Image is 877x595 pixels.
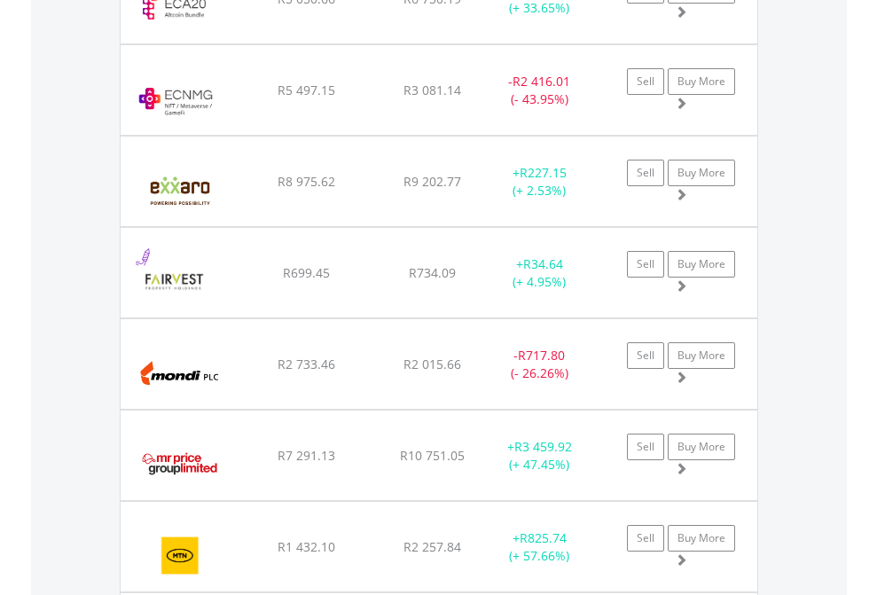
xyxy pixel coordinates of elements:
[484,347,595,382] div: - (- 26.26%)
[627,251,664,278] a: Sell
[484,529,595,565] div: + (+ 57.66%)
[400,447,465,464] span: R10 751.05
[484,255,595,291] div: + (+ 4.95%)
[627,68,664,95] a: Sell
[627,525,664,552] a: Sell
[403,173,461,190] span: R9 202.77
[518,347,565,364] span: R717.80
[668,434,735,460] a: Buy More
[403,356,461,372] span: R2 015.66
[129,341,230,404] img: EQU.ZA.MNP.png
[278,538,335,555] span: R1 432.10
[129,433,230,496] img: EQU.ZA.MRP.png
[278,447,335,464] span: R7 291.13
[403,538,461,555] span: R2 257.84
[668,251,735,278] a: Buy More
[668,160,735,186] a: Buy More
[627,434,664,460] a: Sell
[520,164,567,181] span: R227.15
[278,173,335,190] span: R8 975.62
[283,264,330,281] span: R699.45
[484,73,595,108] div: - (- 43.95%)
[668,525,735,552] a: Buy More
[668,68,735,95] a: Buy More
[520,529,567,546] span: R825.74
[129,250,219,313] img: EQU.ZA.FTB.png
[129,159,230,222] img: EQU.ZA.EXX.png
[403,82,461,98] span: R3 081.14
[409,264,456,281] span: R734.09
[627,342,664,369] a: Sell
[627,160,664,186] a: Sell
[668,342,735,369] a: Buy More
[278,82,335,98] span: R5 497.15
[523,255,563,272] span: R34.64
[278,356,335,372] span: R2 733.46
[129,524,231,587] img: EQU.ZA.MTN.png
[484,438,595,474] div: + (+ 47.45%)
[514,438,572,455] span: R3 459.92
[513,73,570,90] span: R2 416.01
[484,164,595,200] div: + (+ 2.53%)
[129,67,219,130] img: ECNMG.EC.ECNMG.png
